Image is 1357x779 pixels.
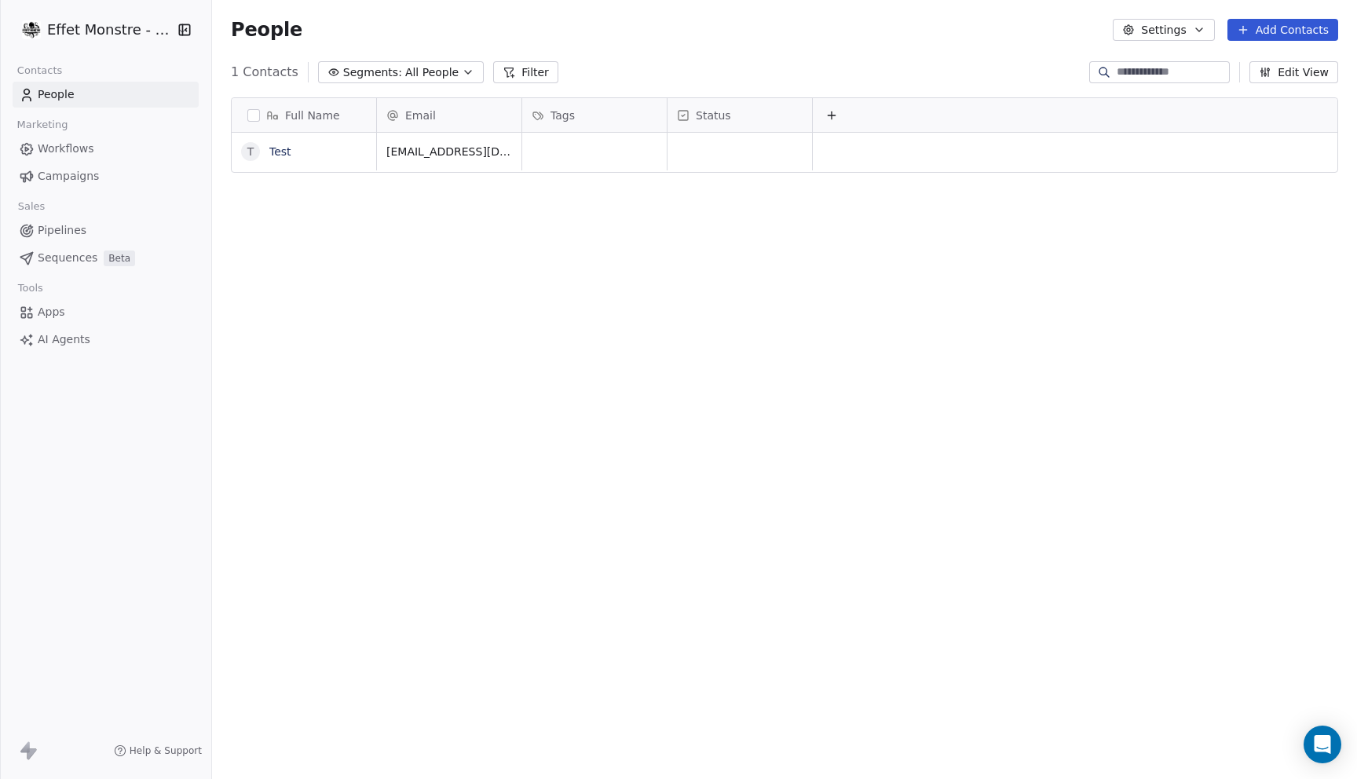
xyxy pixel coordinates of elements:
button: Filter [493,61,558,83]
div: grid [232,133,377,746]
a: SequencesBeta [13,245,199,271]
span: Contacts [10,59,69,82]
span: Sales [11,195,52,218]
span: Tools [11,276,49,300]
span: Full Name [285,108,340,123]
span: People [231,18,302,42]
div: Status [668,98,812,132]
a: Workflows [13,136,199,162]
button: Edit View [1249,61,1338,83]
span: People [38,86,75,103]
div: T [247,144,254,160]
a: Campaigns [13,163,199,189]
span: All People [405,64,459,81]
span: Segments: [343,64,402,81]
a: AI Agents [13,327,199,353]
span: Workflows [38,141,94,157]
button: Effet Monstre - Test [19,16,167,43]
div: grid [377,133,1339,746]
div: Tags [522,98,667,132]
span: 1 Contacts [231,63,298,82]
span: Beta [104,251,135,266]
div: Open Intercom Messenger [1304,726,1341,763]
span: Effet Monstre - Test [47,20,173,40]
span: Status [696,108,731,123]
span: AI Agents [38,331,90,348]
div: Full Name [232,98,376,132]
span: Pipelines [38,222,86,239]
a: Apps [13,299,199,325]
span: Sequences [38,250,97,266]
span: Help & Support [130,744,202,757]
span: Apps [38,304,65,320]
span: Tags [550,108,575,123]
button: Settings [1113,19,1214,41]
span: Email [405,108,436,123]
a: Help & Support [114,744,202,757]
img: 97485486_3081046785289558_2010905861240651776_n.png [22,20,41,39]
span: Campaigns [38,168,99,185]
span: Marketing [10,113,75,137]
div: Email [377,98,521,132]
a: People [13,82,199,108]
span: [EMAIL_ADDRESS][DOMAIN_NAME] [386,144,512,159]
a: Pipelines [13,218,199,243]
a: Test [269,145,291,158]
button: Add Contacts [1227,19,1338,41]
